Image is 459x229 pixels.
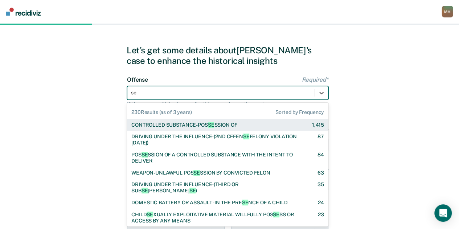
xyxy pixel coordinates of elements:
span: Sorted by Frequency [275,109,324,115]
span: SE [208,122,214,128]
div: M M [442,6,453,17]
span: SE [142,188,148,193]
span: SE [147,212,153,217]
div: 63 [317,170,324,176]
div: WEAPON-UNLAWFUL POS SSION BY CONVICTED FELON [131,170,270,176]
span: SE [193,170,200,176]
div: CHILD XUALLY EXPLOITATIVE MATERIAL WILLFULLY POS SS OR ACCESS BY ANY MEANS [131,212,305,224]
div: 1,415 [312,122,324,128]
div: 35 [317,181,324,194]
div: DRIVING UNDER THE INFLUENCE-(THIRD OR SUB [PERSON_NAME] ) [131,181,305,194]
div: 23 [318,212,324,224]
span: 230 Results (as of 3 years) [131,109,192,115]
div: POS SSION OF A CONTROLLED SUBSTANCE WITH THE INTENT TO DELIVER [131,152,305,164]
div: Open Intercom Messenger [434,204,452,222]
div: 24 [318,200,324,206]
span: Required* [302,76,328,83]
label: Offense [127,76,328,83]
div: Let's get some details about [PERSON_NAME]'s case to enhance the historical insights [127,45,332,66]
button: MM [442,6,453,17]
div: If there are multiple charges for this case, choose the most severe [127,101,328,107]
span: SE [243,134,250,139]
div: DRIVING UNDER THE INFLUENCE-(2ND OFFEN FELONY VIOLATION [DATE]) [131,134,305,146]
div: 87 [317,134,324,146]
div: 84 [317,152,324,164]
div: CONTROLLED SUBSTANCE-POS SSION OF [131,122,237,128]
span: SE [273,212,279,217]
div: DOMESTIC BATTERY OR ASSAULT -IN THE PRE NCE OF A CHILD [131,200,287,206]
span: SE [142,152,148,158]
span: SE [189,188,196,193]
img: Recidiviz [6,8,41,16]
span: SE [242,200,249,205]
